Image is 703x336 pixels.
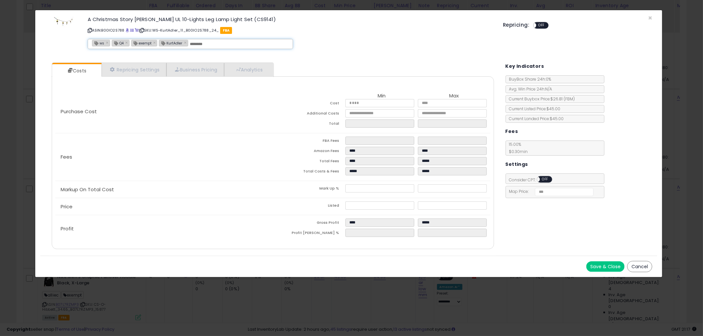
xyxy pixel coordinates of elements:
span: $0.30 min [506,149,528,154]
a: BuyBox page [126,28,129,33]
p: Purchase Cost [55,109,273,114]
h5: Key Indicators [506,62,544,70]
img: 31dqN2+Xp9L._SL60_.jpg [54,17,74,37]
span: ( FBM ) [564,96,575,102]
p: Markup On Total Cost [55,187,273,192]
td: Listed [273,201,345,212]
span: $26.81 [551,96,575,102]
button: Save & Close [586,261,625,272]
span: FBA [220,27,232,34]
td: Total [273,119,345,130]
span: Current Buybox Price: [506,96,575,102]
td: FBA Fees [273,137,345,147]
a: Your listing only [135,28,138,33]
a: × [184,39,188,45]
h3: A Christmas Story [PERSON_NAME] UL 10-Lights Leg Lamp Light Set (CS9141) [88,17,493,22]
th: Min [345,93,418,99]
button: Cancel [627,261,652,272]
span: OFF [540,177,550,182]
span: KurtAdler [159,40,182,46]
td: Total Fees [273,157,345,167]
span: ws [92,40,104,46]
span: Consider CPT: [506,177,561,183]
span: 15.00 % [506,142,528,154]
a: × [125,39,129,45]
span: × [648,13,652,23]
h5: Fees [506,127,518,136]
span: exempt [132,40,152,46]
td: Additional Costs [273,109,345,119]
a: Analytics [224,63,273,76]
h5: Repricing: [503,22,529,28]
td: Profit [PERSON_NAME] % [273,229,345,239]
td: Cost [273,99,345,109]
span: BuyBox Share 24h: 0% [506,76,551,82]
a: All offer listings [130,28,134,33]
h5: Settings [506,160,528,168]
a: × [106,39,110,45]
a: × [153,39,157,45]
td: Mark Up % [273,184,345,194]
span: Current Landed Price: $45.00 [506,116,564,121]
td: Total Costs & Fees [273,167,345,177]
span: OFF [536,23,547,28]
a: Repricing Settings [102,63,167,76]
span: Map Price: [506,189,594,194]
th: Max [418,93,490,99]
a: Business Pricing [166,63,224,76]
a: Costs [52,64,101,77]
p: Fees [55,154,273,160]
span: Q4 [112,40,124,46]
p: Price [55,204,273,209]
td: Amazon Fees [273,147,345,157]
p: Profit [55,226,273,231]
span: Avg. Win Price 24h: N/A [506,86,552,92]
p: ASIN: B00IO2S788 | SKU: WS-KurtAdler_11_B00IO2S788_24_ [88,25,493,36]
td: Gross Profit [273,219,345,229]
span: Current Listed Price: $45.00 [506,106,561,112]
